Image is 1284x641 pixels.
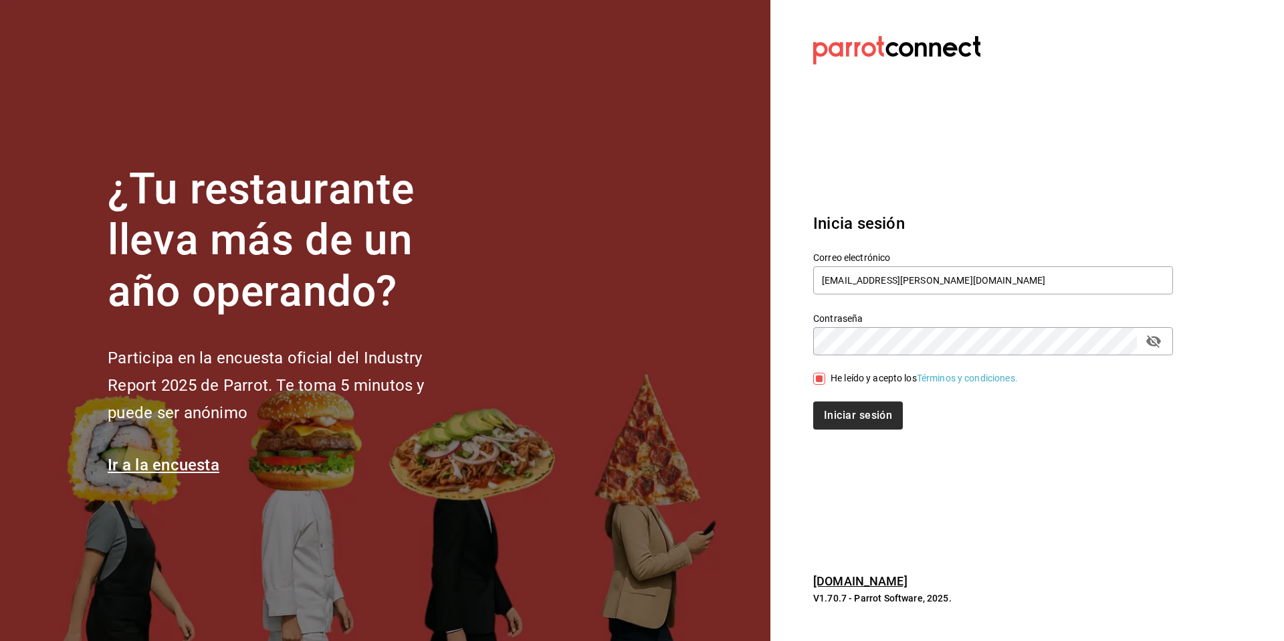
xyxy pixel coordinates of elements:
p: V1.70.7 - Parrot Software, 2025. [813,591,1173,605]
button: Iniciar sesión [813,401,903,430]
input: Ingresa tu correo electrónico [813,266,1173,294]
label: Contraseña [813,313,1173,323]
label: Correo electrónico [813,252,1173,262]
a: Ir a la encuesta [108,456,219,474]
h1: ¿Tu restaurante lleva más de un año operando? [108,164,469,318]
h2: Participa en la encuesta oficial del Industry Report 2025 de Parrot. Te toma 5 minutos y puede se... [108,345,469,426]
h3: Inicia sesión [813,211,1173,236]
a: Términos y condiciones. [917,373,1018,383]
div: He leído y acepto los [831,371,1018,385]
a: [DOMAIN_NAME] [813,574,907,588]
button: passwordField [1142,330,1165,353]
